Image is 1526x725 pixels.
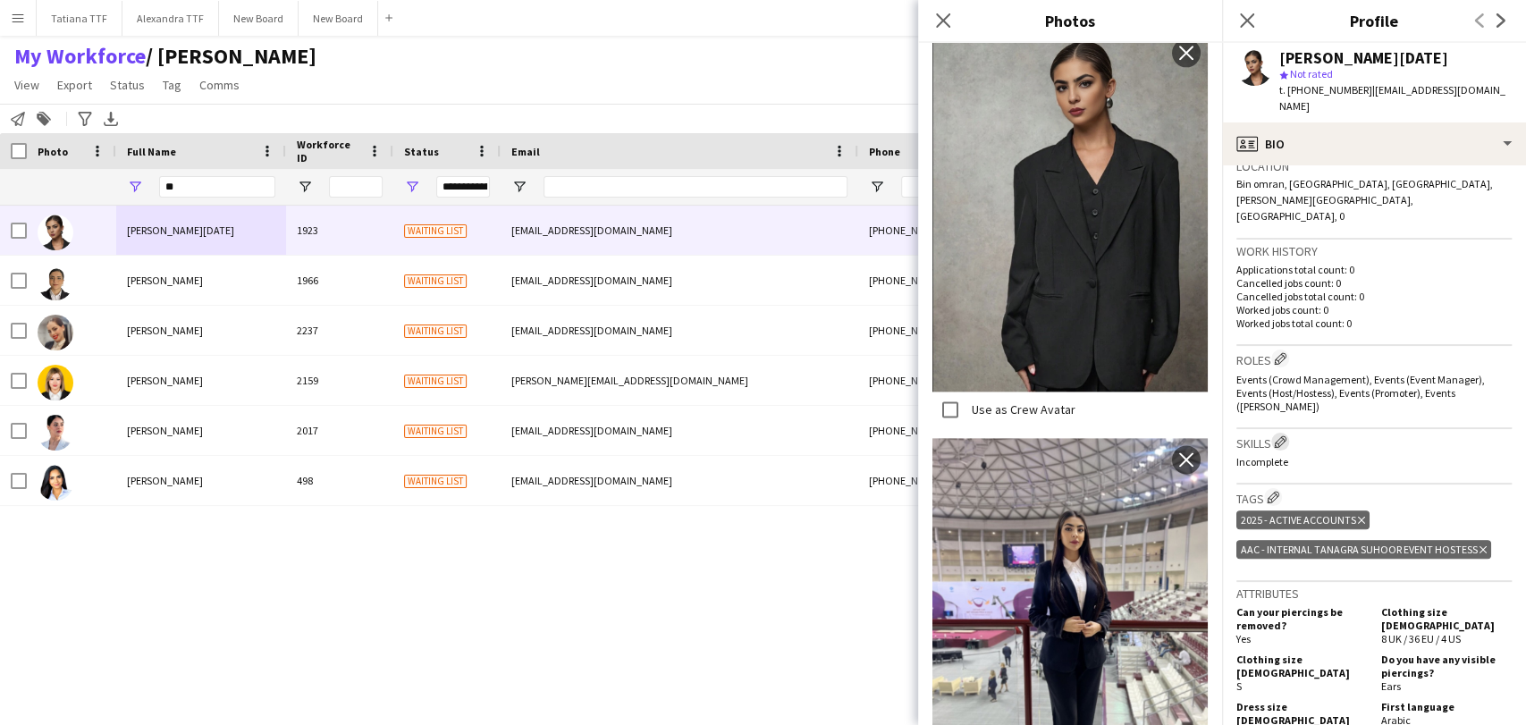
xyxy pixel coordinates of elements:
[297,138,361,164] span: Workforce ID
[918,9,1222,32] h3: Photos
[74,108,96,130] app-action-btn: Advanced filters
[404,274,467,288] span: Waiting list
[901,176,1076,198] input: Phone Filter Input
[37,1,122,36] button: Tatiana TTF
[1279,83,1505,113] span: | [EMAIL_ADDRESS][DOMAIN_NAME]
[110,77,145,93] span: Status
[1236,488,1512,507] h3: Tags
[297,179,313,195] button: Open Filter Menu
[127,179,143,195] button: Open Filter Menu
[286,406,393,455] div: 2017
[1279,50,1448,66] div: [PERSON_NAME][DATE]
[1279,83,1372,97] span: t. [PHONE_NUMBER]
[286,306,393,355] div: 2237
[501,306,858,355] div: [EMAIL_ADDRESS][DOMAIN_NAME]
[1236,433,1512,451] h3: Skills
[1236,303,1512,316] p: Worked jobs count: 0
[127,424,203,437] span: [PERSON_NAME]
[501,406,858,455] div: [EMAIL_ADDRESS][DOMAIN_NAME]
[159,176,275,198] input: Full Name Filter Input
[127,474,203,487] span: [PERSON_NAME]
[146,43,316,70] span: TATIANA
[858,406,1087,455] div: [PHONE_NUMBER]
[286,206,393,255] div: 1923
[127,374,203,387] span: [PERSON_NAME]
[50,73,99,97] a: Export
[858,356,1087,405] div: [PHONE_NUMBER]
[501,456,858,505] div: [EMAIL_ADDRESS][DOMAIN_NAME]
[14,43,146,70] a: My Workforce
[103,73,152,97] a: Status
[286,456,393,505] div: 498
[7,108,29,130] app-action-btn: Notify workforce
[1290,67,1333,80] span: Not rated
[544,176,847,198] input: Email Filter Input
[163,77,181,93] span: Tag
[38,415,73,451] img: Hayfa Alimi
[286,356,393,405] div: 2159
[1381,700,1512,713] h5: First language
[299,1,378,36] button: New Board
[1236,586,1512,602] h3: Attributes
[38,315,73,350] img: Chayma Ben Ali
[404,325,467,338] span: Waiting list
[38,265,73,300] img: Aya Mossa
[33,108,55,130] app-action-btn: Add to tag
[199,77,240,93] span: Comms
[1381,605,1512,632] h5: Clothing size [DEMOGRAPHIC_DATA]
[156,73,189,97] a: Tag
[858,206,1087,255] div: [PHONE_NUMBER]
[1381,653,1512,679] h5: Do you have any visible piercings?
[511,145,540,158] span: Email
[858,256,1087,305] div: [PHONE_NUMBER]
[100,108,122,130] app-action-btn: Export XLSX
[57,77,92,93] span: Export
[1236,605,1367,632] h5: Can your piercings be removed?
[127,223,234,237] span: [PERSON_NAME][DATE]
[192,73,247,97] a: Comms
[404,145,439,158] span: Status
[38,215,73,250] img: Aya Karma
[1236,653,1367,679] h5: Clothing size [DEMOGRAPHIC_DATA]
[1236,373,1485,413] span: Events (Crowd Management), Events (Event Manager), Events (Host/Hostess), Events (Promoter), Even...
[1381,632,1461,645] span: 8 UK / 36 EU / 4 US
[38,365,73,400] img: Faten Tayech
[14,77,39,93] span: View
[1236,290,1512,303] p: Cancelled jobs total count: 0
[404,375,467,388] span: Waiting list
[404,425,467,438] span: Waiting list
[1236,263,1512,276] p: Applications total count: 0
[1236,350,1512,368] h3: Roles
[127,324,203,337] span: [PERSON_NAME]
[511,179,527,195] button: Open Filter Menu
[869,145,900,158] span: Phone
[501,256,858,305] div: [EMAIL_ADDRESS][DOMAIN_NAME]
[501,356,858,405] div: [PERSON_NAME][EMAIL_ADDRESS][DOMAIN_NAME]
[1236,632,1251,645] span: Yes
[1236,540,1491,559] div: AAC - Internal Tanagra Suhoor Event Hostess
[219,1,299,36] button: New Board
[1236,510,1370,529] div: 2025 - Active Accounts
[1222,122,1526,165] div: Bio
[501,206,858,255] div: [EMAIL_ADDRESS][DOMAIN_NAME]
[286,256,393,305] div: 1966
[404,224,467,238] span: Waiting list
[1236,455,1512,468] p: Incomplete
[932,31,1208,392] img: Crew photo 1023954
[38,145,68,158] span: Photo
[858,306,1087,355] div: [PHONE_NUMBER]
[968,401,1075,417] label: Use as Crew Avatar
[1236,316,1512,330] p: Worked jobs total count: 0
[404,179,420,195] button: Open Filter Menu
[1236,243,1512,259] h3: Work history
[1236,177,1493,223] span: Bin omran, [GEOGRAPHIC_DATA], [GEOGRAPHIC_DATA], [PERSON_NAME][GEOGRAPHIC_DATA], [GEOGRAPHIC_DATA...
[38,465,73,501] img: Maria Raygada
[122,1,219,36] button: Alexandra TTF
[127,274,203,287] span: [PERSON_NAME]
[1222,9,1526,32] h3: Profile
[1236,158,1512,174] h3: Location
[1381,679,1401,693] span: Ears
[1236,679,1242,693] span: S
[127,145,176,158] span: Full Name
[7,73,46,97] a: View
